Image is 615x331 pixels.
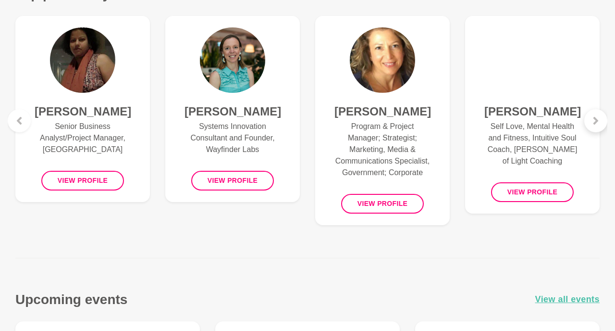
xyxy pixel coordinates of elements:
[315,16,450,225] a: Natalina Morelli[PERSON_NAME]Program & Project Manager; Strategist; Marketing, Media & Communicat...
[341,194,424,214] button: View profile
[535,293,600,306] a: View all events
[484,121,580,167] p: Self Love, Mental Health and Fitness, Intuitive Soul Coach, [PERSON_NAME] of Light Coaching
[191,171,274,191] button: View profile
[184,121,281,155] p: Systems Innovation Consultant and Founder, Wayfinder Labs
[334,121,430,178] p: Program & Project Manager; Strategist; Marketing, Media & Communications Specialist, Government; ...
[50,27,115,93] img: Khushbu Gupta
[484,104,580,119] h4: [PERSON_NAME]
[334,104,430,119] h4: [PERSON_NAME]
[465,16,600,214] a: Tammy McCann[PERSON_NAME]Self Love, Mental Health and Fitness, Intuitive Soul Coach, [PERSON_NAME...
[500,27,565,93] img: Tammy McCann
[41,171,124,191] button: View profile
[15,16,150,202] a: Khushbu Gupta[PERSON_NAME]Senior Business Analyst/Project Manager, [GEOGRAPHIC_DATA]View profile
[35,104,131,119] h4: [PERSON_NAME]
[350,27,415,93] img: Natalina Morelli
[35,121,131,155] p: Senior Business Analyst/Project Manager, [GEOGRAPHIC_DATA]
[200,27,265,93] img: Laura Aston
[165,16,300,202] a: Laura Aston[PERSON_NAME]Systems Innovation Consultant and Founder, Wayfinder LabsView profile
[15,291,127,308] h3: Upcoming events
[491,182,574,202] button: View profile
[184,104,281,119] h4: [PERSON_NAME]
